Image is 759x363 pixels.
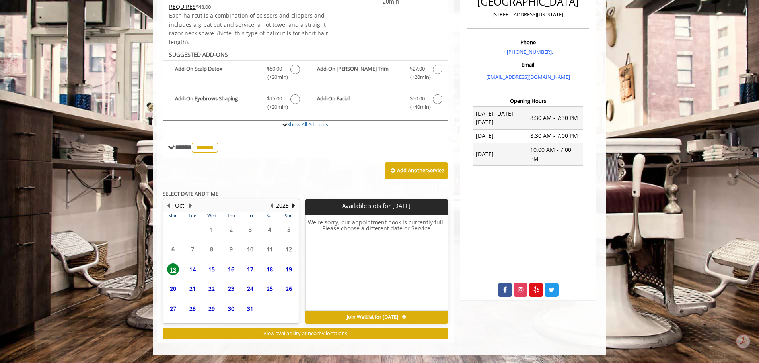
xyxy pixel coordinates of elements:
[202,279,221,299] td: Select day22
[503,48,553,55] a: + [PHONE_NUMBER].
[308,202,444,209] p: Available slots for [DATE]
[309,65,443,83] label: Add-On Beard Trim
[244,303,256,314] span: 31
[187,303,199,314] span: 28
[221,212,240,220] th: Thu
[405,73,429,81] span: (+20min )
[528,143,583,166] td: 10:00 AM - 7:00 PM
[385,162,448,179] button: Add AnotherService
[290,201,297,210] button: Next Year
[347,314,398,320] span: Join Waitlist for [DATE]
[175,201,184,210] button: Oct
[264,283,276,294] span: 25
[473,143,528,166] td: [DATE]
[279,259,299,279] td: Select day19
[410,65,425,73] span: $27.00
[263,73,286,81] span: (+20min )
[202,298,221,318] td: Select day29
[163,47,448,121] div: The Made Man Haircut Add-onS
[283,263,295,275] span: 19
[241,259,260,279] td: Select day17
[528,129,583,143] td: 8:30 AM - 7:00 PM
[469,39,587,45] h3: Phone
[167,94,301,113] label: Add-On Eyebrows Shaping
[317,65,401,81] b: Add-On [PERSON_NAME] Trim
[486,73,570,80] a: [EMAIL_ADDRESS][DOMAIN_NAME]
[169,12,328,46] span: Each haircut is a combination of scissors and clippers and includes a great cut and service, a ho...
[225,303,237,314] span: 30
[221,298,240,318] td: Select day30
[163,328,448,339] button: View availability at nearby locations
[163,212,183,220] th: Mon
[202,259,221,279] td: Select day15
[283,283,295,294] span: 26
[317,94,401,111] b: Add-On Facial
[202,212,221,220] th: Wed
[267,94,282,103] span: $15.00
[163,279,183,299] td: Select day20
[187,201,194,210] button: Next Month
[183,298,202,318] td: Select day28
[287,121,328,128] a: Show All Add-ons
[165,201,171,210] button: Previous Month
[473,129,528,143] td: [DATE]
[309,94,443,113] label: Add-On Facial
[263,103,286,111] span: (+20min )
[410,94,425,103] span: $50.00
[183,259,202,279] td: Select day14
[279,212,299,220] th: Sun
[279,279,299,299] td: Select day26
[221,279,240,299] td: Select day23
[260,212,279,220] th: Sat
[163,190,218,197] b: SELECT DATE AND TIME
[241,212,260,220] th: Fri
[169,2,329,11] div: $48.00
[175,94,259,111] b: Add-On Eyebrows Shaping
[260,279,279,299] td: Select day25
[175,65,259,81] b: Add-On Scalp Detox
[167,303,179,314] span: 27
[241,279,260,299] td: Select day24
[528,107,583,130] td: 8:30 AM - 7:30 PM
[206,303,218,314] span: 29
[183,279,202,299] td: Select day21
[163,259,183,279] td: Select day13
[405,103,429,111] span: (+40min )
[167,263,179,275] span: 13
[306,219,447,308] h6: We're sorry, our appointment book is currently full. Please choose a different date or Service
[263,330,347,337] span: View availability at nearby locations
[469,62,587,67] h3: Email
[169,3,196,10] span: This service needs some Advance to be paid before we block your appointment
[183,212,202,220] th: Tue
[241,298,260,318] td: Select day31
[260,259,279,279] td: Select day18
[264,263,276,275] span: 18
[244,283,256,294] span: 24
[206,263,218,275] span: 15
[225,283,237,294] span: 23
[267,65,282,73] span: $50.00
[169,51,228,58] b: SUGGESTED ADD-ONS
[244,263,256,275] span: 17
[268,201,274,210] button: Previous Year
[473,107,528,130] td: [DATE] [DATE] [DATE]
[397,167,444,174] b: Add Another Service
[167,283,179,294] span: 20
[221,259,240,279] td: Select day16
[225,263,237,275] span: 16
[163,298,183,318] td: Select day27
[187,263,199,275] span: 14
[167,65,301,83] label: Add-On Scalp Detox
[276,201,289,210] button: 2025
[187,283,199,294] span: 21
[469,10,587,19] p: [STREET_ADDRESS][US_STATE]
[467,98,589,104] h3: Opening Hours
[206,283,218,294] span: 22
